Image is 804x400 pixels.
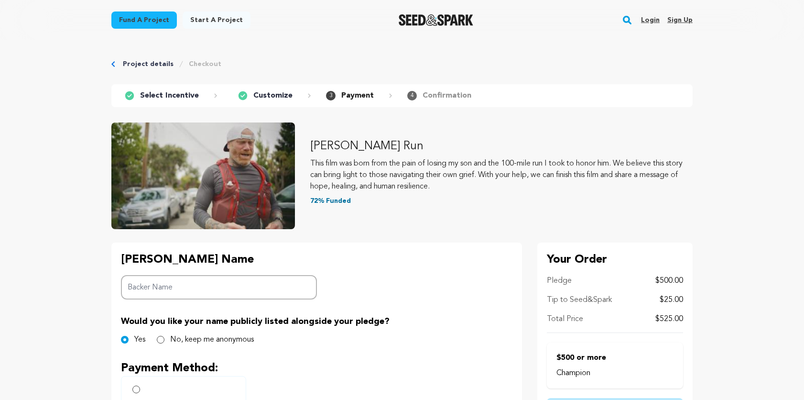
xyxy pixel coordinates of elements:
input: Backer Name [121,275,317,300]
img: Ryan’s Run image [111,122,295,229]
p: This film was born from the pain of losing my son and the 100-mile run I took to honor him. We be... [310,158,693,192]
div: Breadcrumb [111,59,693,69]
p: Your Order [547,252,683,267]
a: Fund a project [111,11,177,29]
span: 4 [407,91,417,100]
p: $525.00 [655,313,683,325]
p: [PERSON_NAME] Name [121,252,317,267]
p: $500 or more [556,352,674,364]
p: Total Price [547,313,583,325]
p: Would you like your name publicly listed alongside your pledge? [121,315,512,328]
a: Start a project [183,11,250,29]
p: 72% Funded [310,196,693,206]
p: Customize [253,90,293,101]
p: Select Incentive [140,90,199,101]
p: Tip to Seed&Spark [547,294,612,306]
img: Seed&Spark Logo Dark Mode [399,14,474,26]
span: 3 [326,91,336,100]
p: Pledge [547,275,572,287]
p: $25.00 [660,294,683,306]
p: Champion [556,367,674,379]
label: Yes [134,334,145,345]
label: No, keep me anonymous [170,334,254,345]
a: Login [641,12,660,28]
p: Payment [341,90,374,101]
a: Project details [123,59,174,69]
a: Checkout [189,59,221,69]
p: Confirmation [423,90,471,101]
a: Seed&Spark Homepage [399,14,474,26]
a: Sign up [667,12,693,28]
p: $500.00 [655,275,683,287]
p: [PERSON_NAME] Run [310,139,693,154]
p: Payment Method: [121,361,512,376]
